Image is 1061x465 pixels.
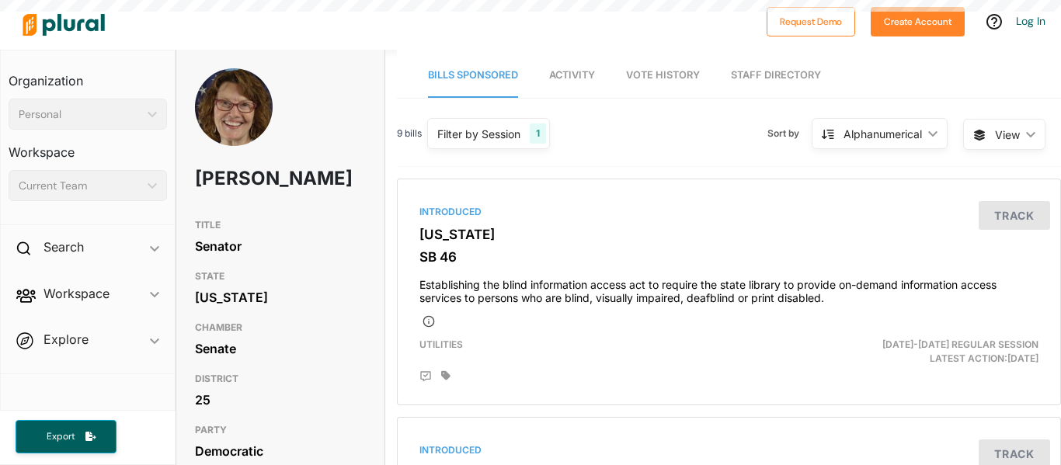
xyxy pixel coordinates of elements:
[549,54,595,98] a: Activity
[549,69,595,81] span: Activity
[882,338,1038,350] span: [DATE]-[DATE] Regular Session
[441,370,450,381] div: Add tags
[428,69,518,81] span: Bills Sponsored
[36,430,85,443] span: Export
[844,126,922,142] div: Alphanumerical
[195,337,366,360] div: Senate
[397,127,422,141] span: 9 bills
[19,178,141,194] div: Current Team
[428,54,518,98] a: Bills Sponsored
[767,127,812,141] span: Sort by
[195,286,366,309] div: [US_STATE]
[9,130,167,164] h3: Workspace
[437,126,520,142] div: Filter by Session
[9,58,167,92] h3: Organization
[195,216,366,234] h3: TITLE
[1016,14,1045,28] a: Log In
[995,127,1020,143] span: View
[530,123,546,144] div: 1
[626,69,700,81] span: Vote History
[195,421,366,439] h3: PARTY
[43,238,84,255] h2: Search
[195,267,366,286] h3: STATE
[419,249,1038,265] h3: SB 46
[419,370,432,383] div: Add Position Statement
[195,388,366,411] div: 25
[419,338,463,350] span: Utilities
[767,12,855,29] a: Request Demo
[419,205,1038,219] div: Introduced
[419,271,1038,305] h4: Establishing the blind information access act to require the state library to provide on-demand i...
[195,318,366,337] h3: CHAMBER
[19,106,141,123] div: Personal
[979,201,1050,230] button: Track
[195,68,273,182] img: Headshot of Mary Ware
[626,54,700,98] a: Vote History
[871,7,965,36] button: Create Account
[195,155,297,202] h1: [PERSON_NAME]
[195,439,366,463] div: Democratic
[195,370,366,388] h3: DISTRICT
[16,420,117,453] button: Export
[871,12,965,29] a: Create Account
[836,338,1050,366] div: Latest Action: [DATE]
[419,443,1038,457] div: Introduced
[731,54,821,98] a: Staff Directory
[195,234,366,258] div: Senator
[419,227,1038,242] h3: [US_STATE]
[767,7,855,36] button: Request Demo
